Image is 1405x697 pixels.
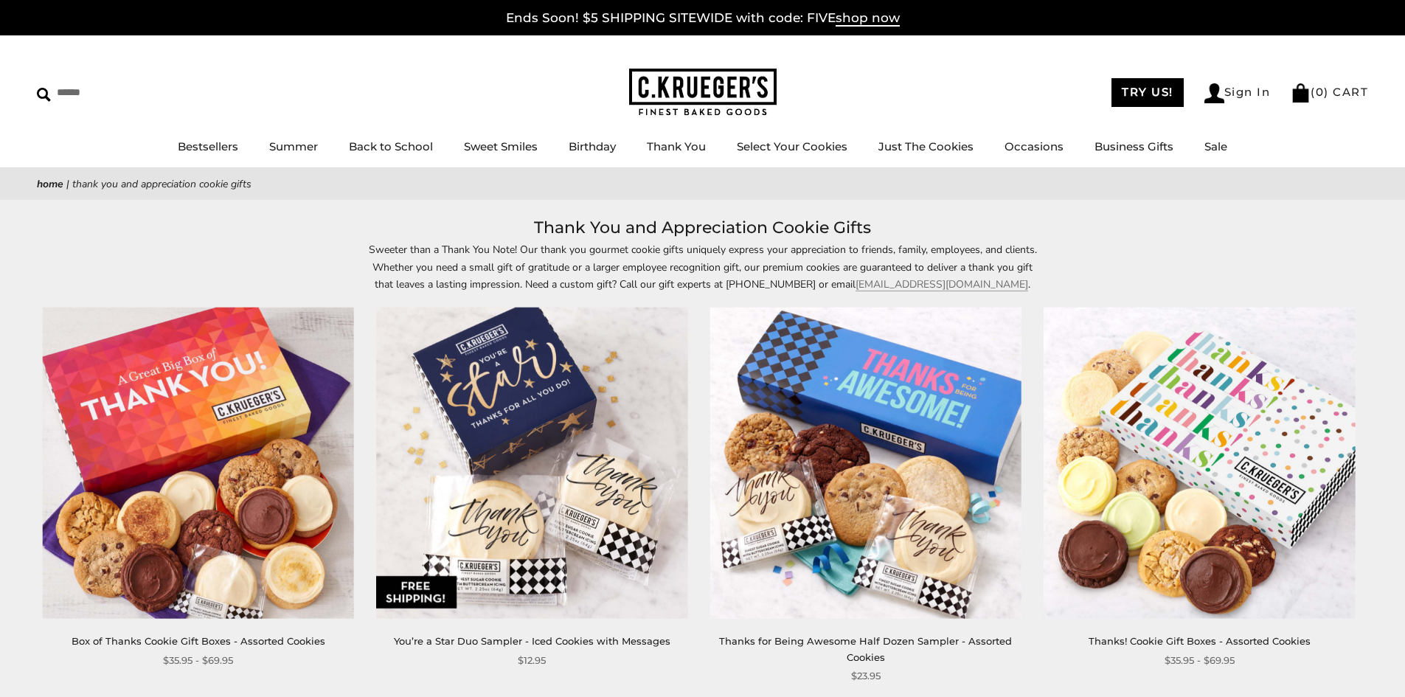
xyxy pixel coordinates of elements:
img: C.KRUEGER'S [629,69,777,117]
img: Account [1204,83,1224,103]
span: $35.95 - $69.95 [1165,653,1235,668]
a: Occasions [1005,139,1064,153]
span: 0 [1316,85,1325,99]
a: Back to School [349,139,433,153]
a: Sweet Smiles [464,139,538,153]
a: Thank You [647,139,706,153]
img: Thanks for Being Awesome Half Dozen Sampler - Assorted Cookies [710,308,1021,619]
a: Just The Cookies [878,139,974,153]
a: Summer [269,139,318,153]
a: Bestsellers [178,139,238,153]
img: Thanks! Cookie Gift Boxes - Assorted Cookies [1044,308,1355,619]
a: [EMAIL_ADDRESS][DOMAIN_NAME] [856,277,1028,291]
a: Sign In [1204,83,1271,103]
span: Thank You and Appreciation Cookie Gifts [72,177,251,191]
a: Birthday [569,139,616,153]
span: $35.95 - $69.95 [163,653,233,668]
a: Sale [1204,139,1227,153]
img: You’re a Star Duo Sampler - Iced Cookies with Messages [376,308,687,619]
a: Home [37,177,63,191]
a: Thanks for Being Awesome Half Dozen Sampler - Assorted Cookies [719,635,1012,662]
a: Thanks! Cookie Gift Boxes - Assorted Cookies [1089,635,1311,647]
p: Sweeter than a Thank You Note! Our thank you gourmet cookie gifts uniquely express your appreciat... [364,241,1042,292]
a: Ends Soon! $5 SHIPPING SITEWIDE with code: FIVEshop now [506,10,900,27]
a: You’re a Star Duo Sampler - Iced Cookies with Messages [394,635,670,647]
img: Bag [1291,83,1311,103]
span: $12.95 [518,653,546,668]
a: (0) CART [1291,85,1368,99]
h1: Thank You and Appreciation Cookie Gifts [59,215,1346,241]
span: $23.95 [851,668,881,684]
nav: breadcrumbs [37,176,1368,193]
a: TRY US! [1111,78,1184,107]
a: Business Gifts [1094,139,1173,153]
span: | [66,177,69,191]
span: shop now [836,10,900,27]
img: Search [37,88,51,102]
a: Box of Thanks Cookie Gift Boxes - Assorted Cookies [72,635,325,647]
input: Search [37,81,212,104]
img: Box of Thanks Cookie Gift Boxes - Assorted Cookies [43,308,354,619]
a: Select Your Cookies [737,139,847,153]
